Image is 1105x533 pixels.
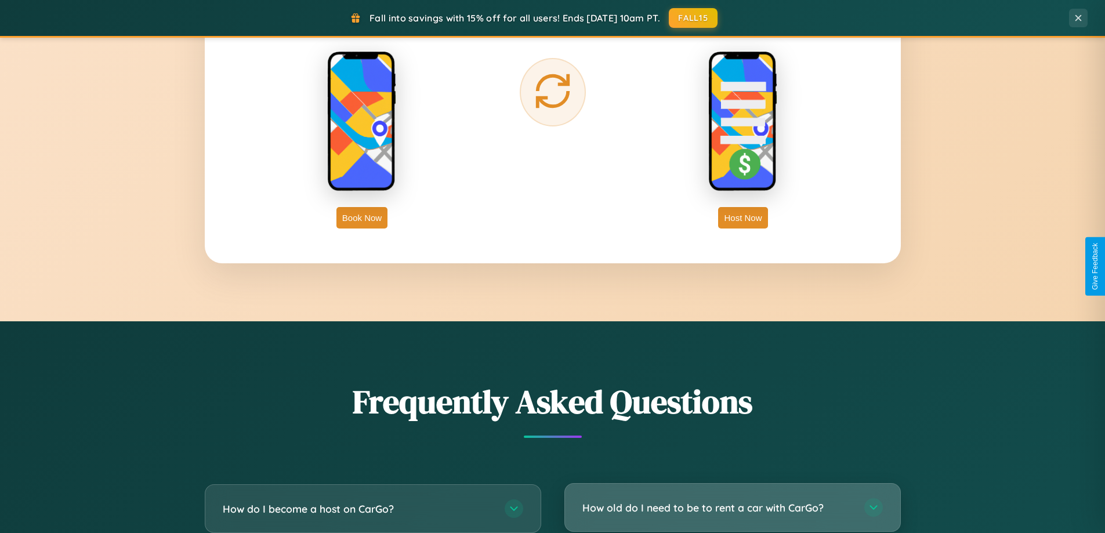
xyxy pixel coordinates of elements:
[718,207,767,229] button: Host Now
[205,379,901,424] h2: Frequently Asked Questions
[327,51,397,193] img: rent phone
[669,8,718,28] button: FALL15
[223,502,493,516] h3: How do I become a host on CarGo?
[582,501,853,515] h3: How old do I need to be to rent a car with CarGo?
[708,51,778,193] img: host phone
[1091,243,1099,290] div: Give Feedback
[369,12,660,24] span: Fall into savings with 15% off for all users! Ends [DATE] 10am PT.
[336,207,387,229] button: Book Now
